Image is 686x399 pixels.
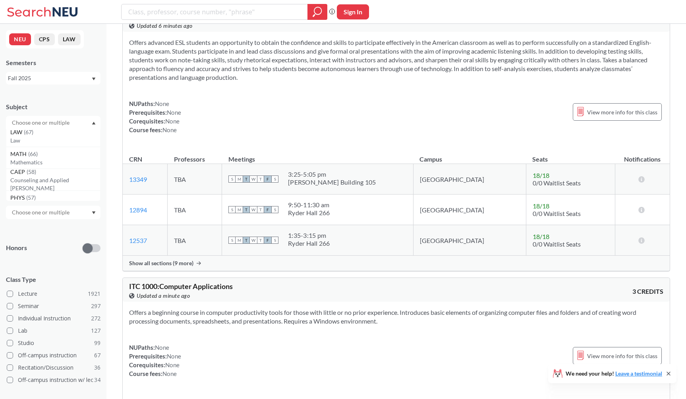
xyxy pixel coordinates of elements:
span: We need your help! [566,371,662,376]
span: M [236,175,243,183]
div: Show all sections (9 more) [123,256,670,271]
span: None [167,353,181,360]
div: [PERSON_NAME] Building 105 [288,178,376,186]
th: Meetings [222,147,414,164]
span: M [236,206,243,213]
span: Updated 6 minutes ago [137,21,193,30]
span: S [271,175,278,183]
label: Off-campus instruction [7,350,100,360]
div: Ryder Hall 266 [288,239,330,247]
span: T [257,175,264,183]
span: None [165,361,180,368]
span: View more info for this class [587,351,657,361]
span: None [167,109,181,116]
th: Seats [526,147,615,164]
div: CRN [129,155,142,164]
span: None [155,100,169,107]
span: 297 [91,302,100,310]
button: NEU [9,33,31,45]
th: Professors [168,147,222,164]
td: [GEOGRAPHIC_DATA] [413,164,526,195]
span: 67 [94,351,100,360]
label: Lecture [7,289,100,299]
span: 0/0 Waitlist Seats [533,179,581,187]
span: S [228,237,236,244]
label: Lab [7,326,100,336]
th: Notifications [615,147,670,164]
span: 18 / 18 [533,233,549,240]
span: CAEP [10,168,27,176]
span: ( 58 ) [27,168,36,175]
span: T [257,237,264,244]
span: None [165,118,180,125]
td: [GEOGRAPHIC_DATA] [413,195,526,225]
span: 18 / 18 [533,202,549,210]
td: TBA [168,164,222,195]
div: Subject [6,102,100,111]
span: M [236,237,243,244]
a: Leave a testimonial [615,370,662,377]
span: T [257,206,264,213]
span: F [264,206,271,213]
span: ( 67 ) [24,129,33,135]
span: PHYS [10,193,26,202]
input: Class, professor, course number, "phrase" [128,5,302,19]
span: Class Type [6,275,100,284]
span: F [264,237,271,244]
input: Choose one or multiple [8,208,75,217]
span: W [250,237,257,244]
svg: Dropdown arrow [92,121,96,125]
label: Seminar [7,301,100,311]
p: Counseling and Applied [PERSON_NAME] [10,176,100,192]
div: Dropdown arrow [6,206,100,219]
div: 1:35 - 3:15 pm [288,231,330,239]
span: T [243,237,250,244]
span: S [228,206,236,213]
p: Honors [6,243,27,253]
span: None [162,370,177,377]
input: Choose one or multiple [8,118,75,127]
span: S [271,237,278,244]
div: 3:25 - 5:05 pm [288,170,376,178]
span: 0/0 Waitlist Seats [533,210,581,217]
span: 272 [91,314,100,323]
label: Off-campus instruction w/ lec [7,375,100,385]
a: 13349 [129,175,147,183]
label: Recitation/Discussion [7,362,100,373]
span: S [228,175,236,183]
span: None [162,126,177,133]
svg: Dropdown arrow [92,211,96,214]
p: Law [10,137,100,145]
span: Updated a minute ago [137,291,190,300]
th: Campus [413,147,526,164]
span: 1921 [88,289,100,298]
div: Semesters [6,58,100,67]
div: Dropdown arrowCS(114)Computer ScienceNRSG(76)NursingEECE(72)Electrical and Comp EngineerngCHEM(69... [6,116,100,129]
div: magnifying glass [307,4,327,20]
span: W [250,175,257,183]
div: Fall 2025Dropdown arrow [6,72,100,85]
span: View more info for this class [587,107,657,117]
span: ( 57 ) [26,194,36,201]
a: 12894 [129,206,147,214]
span: 127 [91,326,100,335]
div: Ryder Hall 266 [288,209,330,217]
label: Individual Instruction [7,313,100,324]
td: TBA [168,195,222,225]
div: NUPaths: Prerequisites: Corequisites: Course fees: [129,99,181,134]
button: LAW [58,33,81,45]
span: 99 [94,339,100,347]
span: MATH [10,150,28,158]
span: 0/0 Waitlist Seats [533,240,581,248]
div: 9:50 - 11:30 am [288,201,330,209]
span: LAW [10,128,24,137]
section: Offers advanced ESL students an opportunity to obtain the confidence and skills to participate ef... [129,38,663,82]
span: S [271,206,278,213]
div: Fall 2025 [8,74,91,83]
span: 18 / 18 [533,172,549,179]
span: Show all sections (9 more) [129,260,193,267]
div: NUPaths: Prerequisites: Corequisites: Course fees: [129,343,181,378]
span: T [243,206,250,213]
span: 34 [94,376,100,384]
span: ( 66 ) [28,150,38,157]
